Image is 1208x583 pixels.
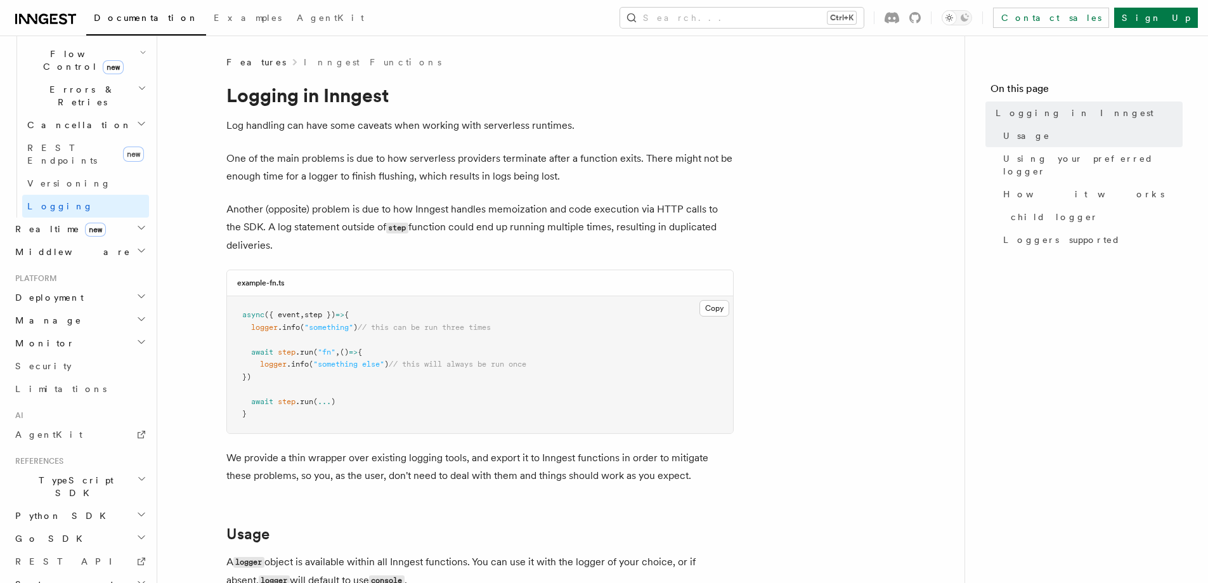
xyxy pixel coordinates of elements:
span: ( [313,397,318,406]
a: Using your preferred logger [998,147,1183,183]
span: Python SDK [10,509,114,522]
span: Cancellation [22,119,132,131]
span: child logger [1011,211,1098,223]
a: REST API [10,550,149,573]
a: child logger [1006,206,1183,228]
span: ( [300,323,304,332]
a: Sign Up [1114,8,1198,28]
span: => [335,310,344,319]
span: TypeScript SDK [10,474,137,499]
a: Logging [22,195,149,218]
button: Manage [10,309,149,332]
span: Deployment [10,291,84,304]
span: new [123,147,144,162]
h1: Logging in Inngest [226,84,734,107]
span: // this will always be run once [389,360,526,369]
kbd: Ctrl+K [828,11,856,24]
code: logger [233,557,264,568]
button: Toggle dark mode [942,10,972,25]
span: step }) [304,310,335,319]
p: Another (opposite) problem is due to how Inngest handles memoization and code execution via HTTP ... [226,200,734,254]
span: Using your preferred logger [1003,152,1183,178]
span: // this can be run three times [358,323,491,332]
a: Inngest Functions [304,56,441,69]
span: }) [242,372,251,381]
span: ... [318,397,331,406]
span: Middleware [10,246,131,258]
button: Copy [699,300,729,317]
span: async [242,310,264,319]
span: await [251,397,273,406]
a: Limitations [10,377,149,400]
button: Go SDK [10,527,149,550]
a: Documentation [86,4,206,36]
button: TypeScript SDK [10,469,149,504]
span: .run [296,397,313,406]
span: ) [384,360,389,369]
span: .info [287,360,309,369]
span: new [85,223,106,237]
span: Loggers supported [1003,233,1120,246]
span: , [300,310,304,319]
span: logger [260,360,287,369]
a: Logging in Inngest [990,102,1183,124]
span: step [278,348,296,357]
span: Usage [1003,129,1050,142]
p: One of the main problems is due to how serverless providers terminate after a function exits. The... [226,150,734,185]
span: ({ event [264,310,300,319]
span: Platform [10,273,57,284]
span: Logging [27,201,93,211]
a: How it works [998,183,1183,206]
a: AgentKit [10,423,149,446]
code: step [386,223,408,233]
span: => [349,348,358,357]
span: { [358,348,362,357]
span: "something" [304,323,353,332]
span: ) [331,397,335,406]
a: Usage [998,124,1183,147]
h3: example-fn.ts [237,278,285,288]
a: Security [10,355,149,377]
span: Monitor [10,337,75,350]
span: How it works [1003,188,1164,200]
span: Errors & Retries [22,83,138,108]
span: () [340,348,349,357]
span: Security [15,361,72,371]
span: Examples [214,13,282,23]
span: AgentKit [15,429,82,440]
span: ) [353,323,358,332]
span: "fn" [318,348,335,357]
span: logger [251,323,278,332]
span: ( [309,360,313,369]
span: { [344,310,349,319]
p: Log handling can have some caveats when working with serverless runtimes. [226,117,734,134]
span: AgentKit [297,13,364,23]
a: Contact sales [993,8,1109,28]
span: await [251,348,273,357]
span: AI [10,410,23,421]
a: AgentKit [289,4,372,34]
button: Monitor [10,332,149,355]
span: .info [278,323,300,332]
button: Deployment [10,286,149,309]
button: Flow Controlnew [22,43,149,78]
span: ( [313,348,318,357]
span: , [335,348,340,357]
button: Middleware [10,240,149,263]
span: Realtime [10,223,106,235]
span: step [278,397,296,406]
a: Usage [226,525,270,543]
span: Limitations [15,384,107,394]
a: Loggers supported [998,228,1183,251]
button: Cancellation [22,114,149,136]
span: Versioning [27,178,111,188]
a: Examples [206,4,289,34]
span: Features [226,56,286,69]
span: "something else" [313,360,384,369]
span: References [10,456,63,466]
span: } [242,409,247,418]
span: Go SDK [10,532,90,545]
span: .run [296,348,313,357]
button: Search...Ctrl+K [620,8,864,28]
span: REST API [15,556,123,567]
